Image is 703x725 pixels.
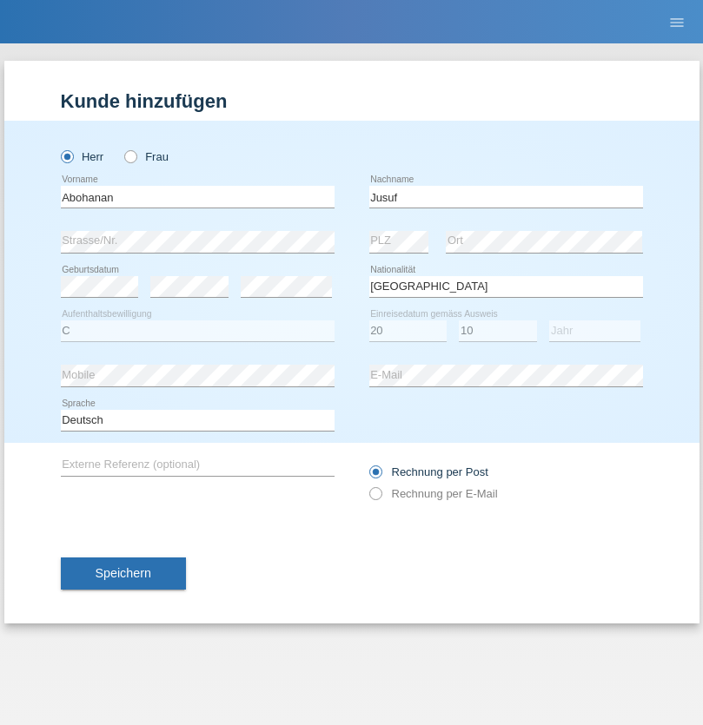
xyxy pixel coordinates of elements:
[369,465,488,478] label: Rechnung per Post
[124,150,169,163] label: Frau
[668,14,686,31] i: menu
[369,487,381,509] input: Rechnung per E-Mail
[369,465,381,487] input: Rechnung per Post
[61,90,643,112] h1: Kunde hinzufügen
[124,150,136,161] input: Frau
[660,16,694,27] a: menu
[61,557,186,590] button: Speichern
[61,150,72,161] input: Herr
[96,566,151,580] span: Speichern
[369,487,498,500] label: Rechnung per E-Mail
[61,150,104,163] label: Herr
